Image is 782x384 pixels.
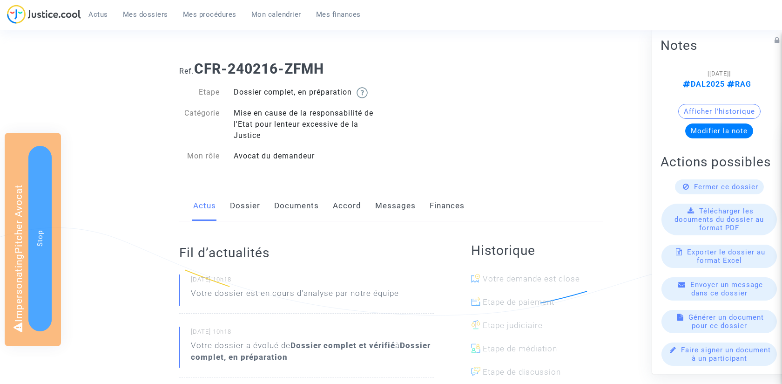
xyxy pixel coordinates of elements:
h2: Fil d’actualités [179,245,434,261]
img: help.svg [357,87,368,98]
a: Accord [333,191,361,221]
span: Faire signer un document à un participant [681,346,771,363]
div: Avocat du demandeur [227,151,391,162]
span: Mes dossiers [123,10,168,19]
a: Documents [274,191,319,221]
div: Mon rôle [172,151,227,162]
button: Modifier la note [685,123,753,138]
span: Envoyer un message dans ce dossier [690,281,763,297]
span: Télécharger les documents du dossier au format PDF [674,207,764,232]
div: Votre dossier a évolué de à [191,340,434,363]
span: Générer un document pour ce dossier [688,313,764,330]
a: Mon calendrier [244,7,309,21]
span: Mes procédures [183,10,236,19]
h2: Notes [661,37,778,54]
div: Catégorie [172,108,227,141]
div: Mise en cause de la responsabilité de l'Etat pour lenteur excessive de la Justice [227,108,391,141]
span: Mes finances [316,10,361,19]
b: CFR-240216-ZFMH [194,61,324,77]
small: [DATE] 10h18 [191,328,434,340]
a: Mes finances [309,7,368,21]
span: Mon calendrier [251,10,301,19]
a: Actus [81,7,115,21]
span: RAG [725,80,751,89]
span: [[DATE]] [708,70,731,77]
span: Stop [36,230,44,247]
span: Fermer ce dossier [694,183,758,191]
button: Afficher l'historique [678,104,761,119]
h2: Historique [471,242,603,259]
a: Finances [430,191,465,221]
b: Dossier complet et vérifié [290,341,395,350]
a: Messages [375,191,416,221]
div: Etape [172,87,227,98]
a: Mes dossiers [115,7,175,21]
p: Votre dossier est en cours d'analyse par notre équipe [191,288,399,304]
a: Mes procédures [175,7,244,21]
h2: Actions possibles [661,154,778,170]
div: Impersonating [5,133,61,346]
span: Votre demande est close [483,274,580,283]
span: DAL2025 [683,80,725,89]
a: Actus [193,191,216,221]
a: Dossier [230,191,260,221]
span: Actus [88,10,108,19]
button: Stop [28,146,52,331]
img: jc-logo.svg [7,5,81,24]
small: [DATE] 10h18 [191,275,434,288]
span: Ref. [179,67,194,75]
span: Exporter le dossier au format Excel [687,248,765,265]
div: Dossier complet, en préparation [227,87,391,98]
